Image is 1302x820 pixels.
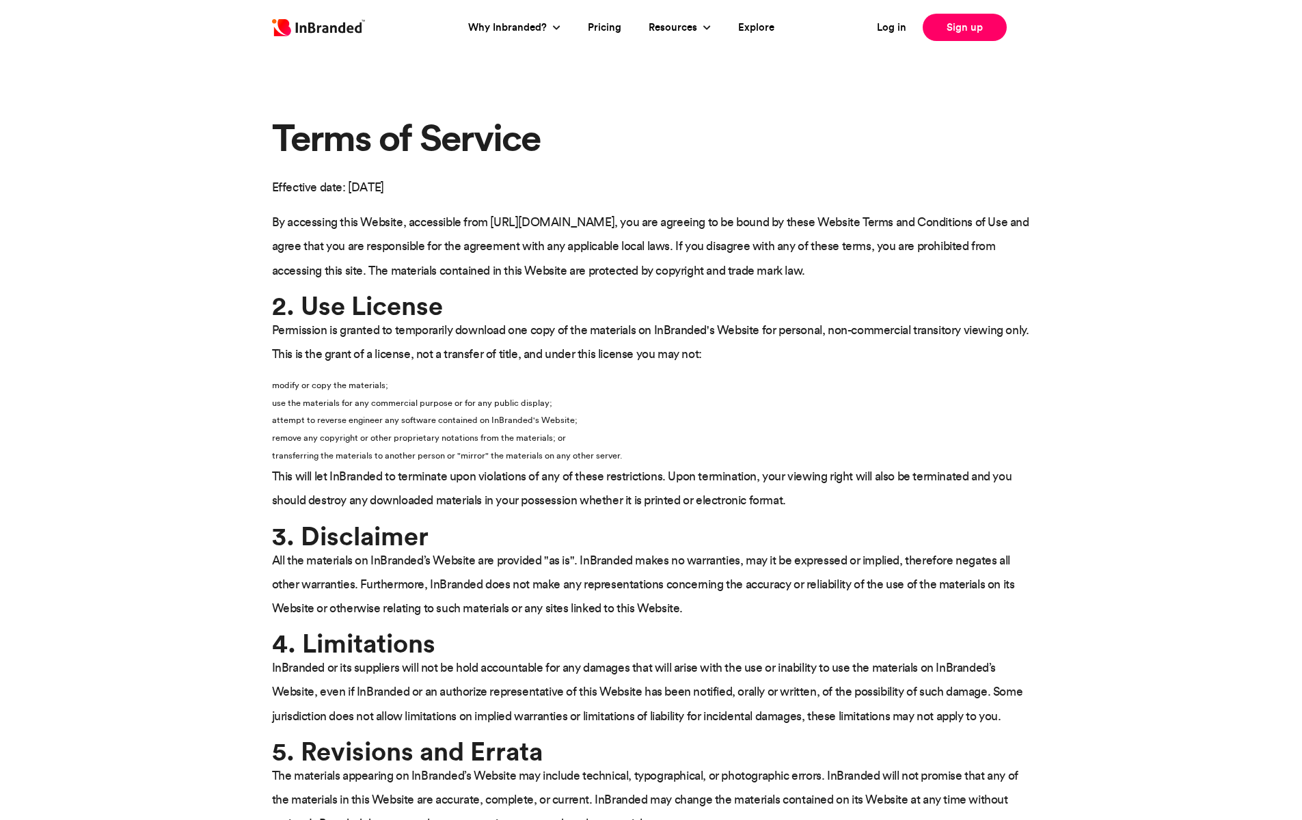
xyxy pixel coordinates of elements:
[272,411,1031,429] li: attempt to reverse engineer any software contained on InBranded's Website;
[272,523,1031,548] h2: 3. Disclaimer
[468,17,550,38] a: Why Inbranded?
[272,739,1031,763] h2: 5. Revisions and Errata
[272,394,1031,412] li: use the materials for any commercial purpose or for any public display;
[649,17,701,38] a: Resources
[272,548,1031,620] p: All the materials on InBranded’s Website are provided "as is". InBranded makes no warranties, may...
[272,19,365,36] img: Inbranded
[272,655,1031,728] p: InBranded or its suppliers will not be hold accountable for any damages that will arise with the ...
[272,429,1031,447] li: remove any copyright or other proprietary notations from the materials; or
[877,20,906,36] a: Log in
[272,464,1031,512] p: This will let InBranded to terminate upon violations of any of these restrictions. Upon terminati...
[272,447,1031,465] li: transferring the materials to another person or "mirror" the materials on any other server.
[272,377,1031,394] li: modify or copy the materials;
[272,210,1031,282] p: By accessing this Website, accessible from [URL][DOMAIN_NAME], you are agreeing to be bound by th...
[272,318,1031,366] p: Permission is granted to temporarily download one copy of the materials on InBranded's Website fo...
[923,14,1007,41] a: Sign up
[738,17,774,38] a: Explore
[588,17,621,38] a: Pricing
[272,631,1031,655] h2: 4. Limitations
[272,175,1031,199] p: Effective date: [DATE]
[272,116,1031,159] h1: Terms of Service
[272,293,1031,318] h2: 2. Use License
